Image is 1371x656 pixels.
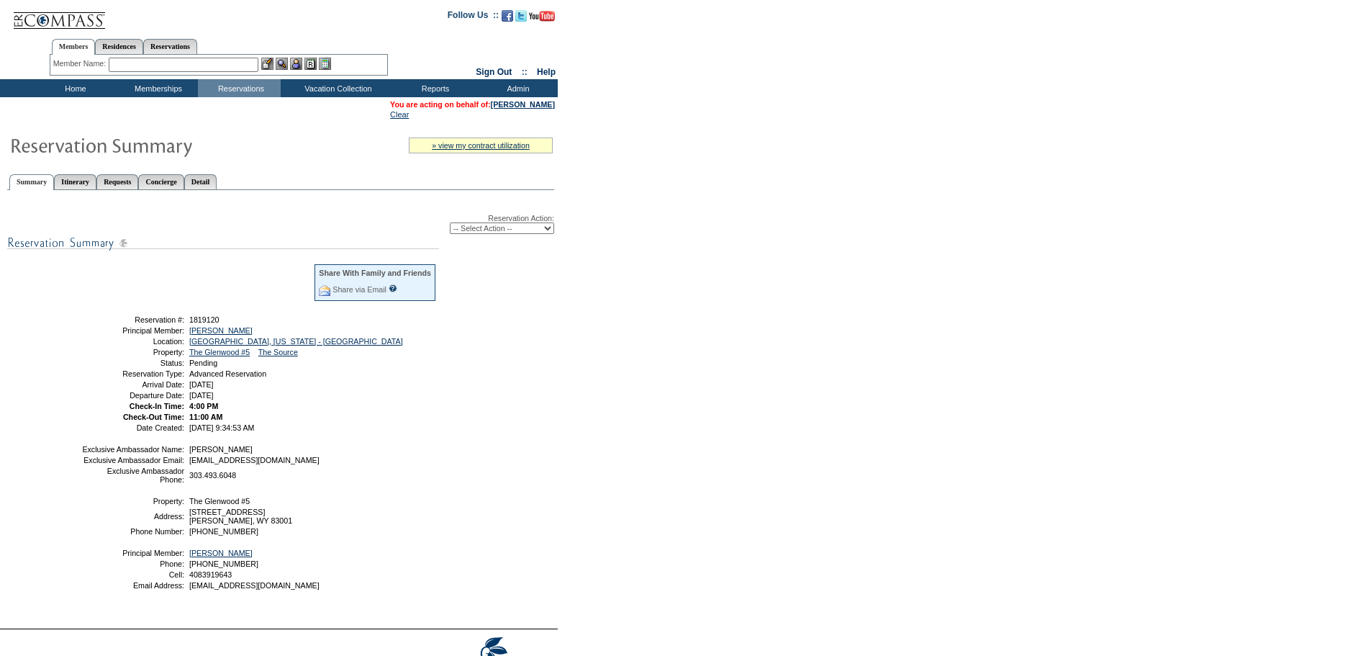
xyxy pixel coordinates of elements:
a: Subscribe to our YouTube Channel [529,14,555,23]
td: Departure Date: [81,391,184,400]
td: Vacation Collection [281,79,392,97]
span: 1819120 [189,315,220,324]
a: [PERSON_NAME] [189,326,253,335]
span: :: [522,67,528,77]
td: Principal Member: [81,549,184,557]
img: Subscribe to our YouTube Channel [529,11,555,22]
a: » view my contract utilization [432,141,530,150]
img: subTtlResSummary.gif [7,234,439,252]
span: [PHONE_NUMBER] [189,560,258,568]
a: Summary [9,174,54,190]
input: What is this? [389,284,397,292]
img: View [276,58,288,70]
span: 4:00 PM [189,402,218,410]
td: Date Created: [81,423,184,432]
a: Follow us on Twitter [515,14,527,23]
span: [DATE] [189,380,214,389]
span: [EMAIL_ADDRESS][DOMAIN_NAME] [189,456,320,464]
td: Reservations [198,79,281,97]
td: Status: [81,359,184,367]
a: [PERSON_NAME] [491,100,555,109]
span: [EMAIL_ADDRESS][DOMAIN_NAME] [189,581,320,590]
img: Reservations [304,58,317,70]
img: Impersonate [290,58,302,70]
a: Itinerary [54,174,96,189]
img: Become our fan on Facebook [502,10,513,22]
img: b_calculator.gif [319,58,331,70]
td: Arrival Date: [81,380,184,389]
span: 11:00 AM [189,413,222,421]
td: Reports [392,79,475,97]
span: [PERSON_NAME] [189,445,253,454]
a: Clear [390,110,409,119]
a: The Source [258,348,298,356]
td: Exclusive Ambassador Phone: [81,467,184,484]
span: Advanced Reservation [189,369,266,378]
a: Reservations [143,39,197,54]
strong: Check-Out Time: [123,413,184,421]
span: 4083919643 [189,570,232,579]
a: Sign Out [476,67,512,77]
a: Share via Email [332,285,386,294]
td: Email Address: [81,581,184,590]
td: Home [32,79,115,97]
td: Location: [81,337,184,346]
td: Cell: [81,570,184,579]
td: Property: [81,497,184,506]
div: Member Name: [53,58,109,70]
div: Share With Family and Friends [319,269,431,277]
img: Follow us on Twitter [515,10,527,22]
a: Concierge [138,174,184,189]
a: Help [537,67,556,77]
a: [GEOGRAPHIC_DATA], [US_STATE] - [GEOGRAPHIC_DATA] [189,337,403,346]
a: Requests [96,174,138,189]
a: Residences [95,39,143,54]
img: b_edit.gif [261,58,273,70]
a: [PERSON_NAME] [189,549,253,557]
a: Detail [184,174,217,189]
td: Phone Number: [81,527,184,536]
span: [DATE] [189,391,214,400]
img: Reservaton Summary [9,130,297,159]
span: [STREET_ADDRESS] [PERSON_NAME], WY 83001 [189,508,292,525]
span: [PHONE_NUMBER] [189,527,258,536]
td: Reservation #: [81,315,184,324]
span: 303.493.6048 [189,471,236,480]
span: [DATE] 9:34:53 AM [189,423,254,432]
div: Reservation Action: [7,214,554,234]
td: Phone: [81,560,184,568]
td: Follow Us :: [448,9,499,26]
td: Exclusive Ambassador Email: [81,456,184,464]
a: Members [52,39,96,55]
td: Admin [475,79,558,97]
a: The Glenwood #5 [189,348,250,356]
td: Property: [81,348,184,356]
span: You are acting on behalf of: [390,100,555,109]
td: Memberships [115,79,198,97]
a: Become our fan on Facebook [502,14,513,23]
strong: Check-In Time: [130,402,184,410]
span: The Glenwood #5 [189,497,250,506]
td: Principal Member: [81,326,184,335]
td: Address: [81,508,184,525]
td: Exclusive Ambassador Name: [81,445,184,454]
td: Reservation Type: [81,369,184,378]
span: Pending [189,359,217,367]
